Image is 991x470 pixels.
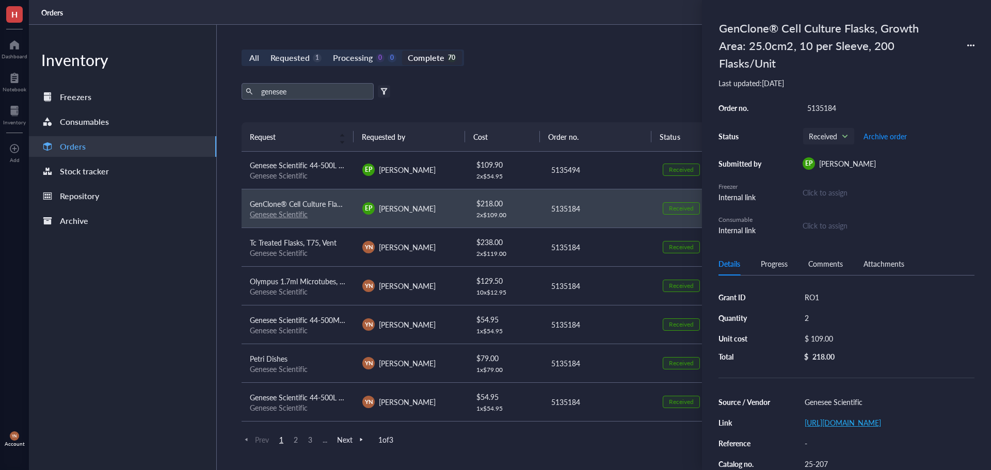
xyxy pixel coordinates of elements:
div: Internal link [718,191,765,203]
div: 5135184 [551,241,646,253]
span: 2 [290,435,302,444]
div: Genesee Scientific [250,364,346,374]
div: Click to assign [803,220,974,231]
span: Olympus 1.7ml Microtubes, Clear [250,276,356,286]
div: Received [669,282,694,290]
td: 5135184 [542,344,654,382]
span: [PERSON_NAME] [379,165,436,175]
div: Quantity [718,313,771,322]
span: ... [318,435,331,444]
div: $ 238.00 [476,236,534,248]
span: 1 [275,435,287,444]
div: Submitted by [718,159,765,168]
div: 0 [388,54,396,62]
span: Archive order [864,132,907,140]
div: 10 x $ 12.95 [476,288,534,297]
div: 1 x $ 79.00 [476,366,534,374]
span: [PERSON_NAME] [379,358,436,368]
div: Link [718,418,771,427]
span: GenClone® Cell Culture Flasks, Growth Area: 25.0cm2, 10 per Sleeve, 200 Flasks/Unit [250,199,524,209]
div: $ 79.00 [476,352,534,364]
div: 5135184 [551,358,646,369]
div: $ 54.95 [476,391,534,402]
div: Inventory [3,119,26,125]
span: [PERSON_NAME] [379,203,436,214]
th: Request [242,122,354,151]
a: Genesee Scientific [250,209,308,219]
div: Comments [808,258,843,269]
div: Account [5,441,25,447]
span: Prev [242,435,269,444]
span: [PERSON_NAME] [379,242,436,252]
div: Inventory [29,50,216,70]
div: 1 x $ 54.95 [476,404,534,413]
div: 5135184 [803,101,974,115]
div: Complete [408,51,444,65]
div: $ 109.90 [476,159,534,170]
button: Archive order [863,128,907,144]
span: 3 [304,435,316,444]
span: 1 of 3 [378,435,393,444]
div: RO1 [800,290,974,304]
div: Source / Vendor [718,397,771,407]
div: 218.00 [812,352,835,361]
span: Tc Treated Flasks, T75, Vent [250,237,337,248]
span: Next [337,435,366,444]
input: Find orders in table [257,84,370,99]
div: Details [718,258,740,269]
div: 1 [313,54,322,62]
div: Last updated: [DATE] [718,78,974,88]
th: Status [651,122,726,151]
div: 5135184 [551,319,646,330]
div: Orders [60,139,86,154]
div: Genesee Scientific [250,326,346,335]
div: - [800,436,974,450]
div: Received [669,243,694,251]
div: $ 218.00 [476,198,534,209]
a: Repository [29,186,216,206]
div: GenClone® Cell Culture Flasks, Growth Area: 25.0cm2, 10 per Sleeve, 200 Flasks/Unit [714,17,931,74]
div: Consumable [718,215,765,224]
div: $ 109.00 [800,331,970,346]
div: Received [669,204,694,213]
div: 2 x $ 109.00 [476,211,534,219]
a: Stock tracker [29,161,216,182]
td: 5135184 [542,228,654,266]
span: YN [364,242,373,251]
div: Dashboard [2,53,27,59]
div: Received [669,398,694,406]
div: 1 x $ 54.95 [476,327,534,335]
div: Repository [60,189,99,203]
span: EP [365,204,372,213]
div: Freezer [718,182,765,191]
div: 0 [376,54,385,62]
div: Reference [718,439,771,448]
div: Consumables [60,115,109,129]
a: Notebook [3,70,26,92]
span: EP [365,165,372,174]
span: YN [364,281,373,290]
td: 5135184 [542,266,654,305]
a: Archive [29,210,216,231]
div: 5135494 [551,164,646,175]
td: 5135184 [542,189,654,228]
span: EP [805,159,812,168]
div: Genesee Scientific [250,403,346,412]
th: Requested by [354,122,466,151]
div: Attachments [864,258,904,269]
span: YN [12,434,17,439]
div: Status [718,132,765,141]
td: 5135184 [542,305,654,344]
div: Notebook [3,86,26,92]
span: Genesee Scientific 44-500L Genesee Scientific Nitrile Gloves, L, [PERSON_NAME], PF, 3 mil, 10 Box... [250,160,635,170]
div: All [249,51,259,65]
td: 5135494 [542,150,654,189]
div: 5135184 [551,203,646,214]
div: Requested [270,51,310,65]
div: Processing [333,51,373,65]
div: Archive [60,214,88,228]
a: Inventory [3,103,26,125]
div: Add [10,157,20,163]
div: Internal link [718,224,765,236]
div: 5135184 [551,396,646,408]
